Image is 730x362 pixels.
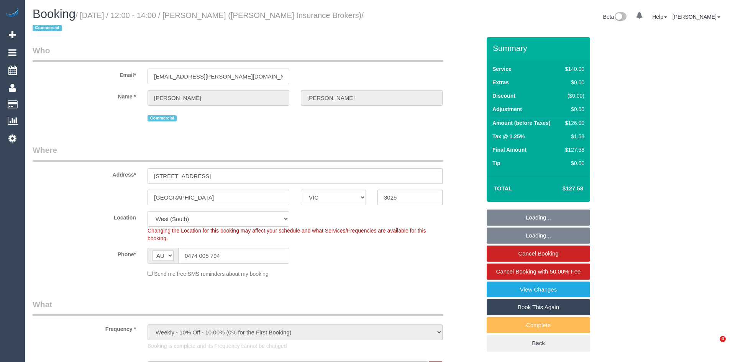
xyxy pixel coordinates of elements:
[301,90,443,106] input: Last Name*
[487,246,590,262] a: Cancel Booking
[562,65,584,73] div: $140.00
[27,90,142,100] label: Name *
[33,11,364,33] span: /
[652,14,667,20] a: Help
[33,144,443,162] legend: Where
[492,146,527,154] label: Final Amount
[33,7,75,21] span: Booking
[148,228,426,241] span: Changing the Location for this booking may affect your schedule and what Services/Frequencies are...
[148,342,443,350] p: Booking is complete and its Frequency cannot be changed
[673,14,720,20] a: [PERSON_NAME]
[27,323,142,333] label: Frequency *
[540,185,583,192] h4: $127.58
[33,299,443,316] legend: What
[704,336,722,354] iframe: Intercom live chat
[487,299,590,315] a: Book This Again
[33,45,443,62] legend: Who
[487,335,590,351] a: Back
[154,271,269,277] span: Send me free SMS reminders about my booking
[492,159,500,167] label: Tip
[492,105,522,113] label: Adjustment
[27,248,142,258] label: Phone*
[562,133,584,140] div: $1.58
[562,119,584,127] div: $126.00
[492,79,509,86] label: Extras
[377,190,443,205] input: Post Code*
[562,105,584,113] div: $0.00
[603,14,627,20] a: Beta
[487,264,590,280] a: Cancel Booking with 50.00% Fee
[148,90,289,106] input: First Name*
[27,168,142,179] label: Address*
[27,211,142,221] label: Location
[720,336,726,342] span: 4
[562,146,584,154] div: $127.58
[487,282,590,298] a: View Changes
[148,190,289,205] input: Suburb*
[562,79,584,86] div: $0.00
[492,119,550,127] label: Amount (before Taxes)
[493,44,586,52] h3: Summary
[494,185,512,192] strong: Total
[492,133,525,140] label: Tax @ 1.25%
[492,92,515,100] label: Discount
[148,69,289,84] input: Email*
[614,12,627,22] img: New interface
[178,248,289,264] input: Phone*
[33,11,364,33] small: / [DATE] / 12:00 - 14:00 / [PERSON_NAME] ([PERSON_NAME] Insurance Brokers)
[562,159,584,167] div: $0.00
[492,65,512,73] label: Service
[562,92,584,100] div: ($0.00)
[148,115,177,121] span: Commercial
[5,8,20,18] img: Automaid Logo
[496,268,581,275] span: Cancel Booking with 50.00% Fee
[33,25,62,31] span: Commercial
[27,69,142,79] label: Email*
